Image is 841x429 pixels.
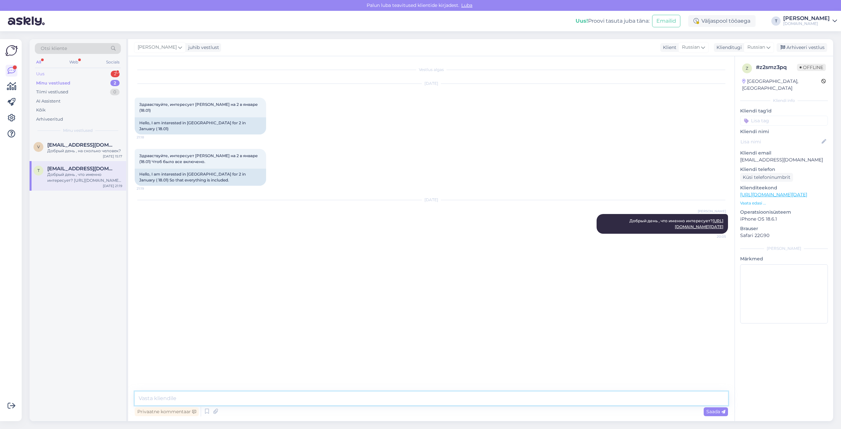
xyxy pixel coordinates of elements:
[747,44,765,51] span: Russian
[701,234,726,239] span: 20:05
[756,63,797,71] div: # z2smz3pq
[660,44,676,51] div: Klient
[110,80,120,86] div: 2
[138,44,177,51] span: [PERSON_NAME]
[740,232,828,239] p: Safari 22G90
[139,102,259,113] span: Здравствуйте, интересует [PERSON_NAME] на 2 в январе (18.01)
[63,128,93,133] span: Minu vestlused
[740,98,828,104] div: Kliendi info
[105,58,121,66] div: Socials
[740,255,828,262] p: Märkmed
[36,71,44,77] div: Uus
[103,154,122,159] div: [DATE] 15:17
[137,135,161,140] span: 21:18
[41,45,67,52] span: Otsi kliente
[783,16,837,26] a: [PERSON_NAME][DOMAIN_NAME]
[186,44,219,51] div: juhib vestlust
[698,209,726,214] span: [PERSON_NAME]
[740,246,828,251] div: [PERSON_NAME]
[111,71,120,77] div: 2
[37,168,40,173] span: t
[740,200,828,206] p: Vaata edasi ...
[137,186,161,191] span: 21:19
[36,80,70,86] div: Minu vestlused
[47,166,116,172] span: tokmacevamaria4@gmail.com
[740,156,828,163] p: [EMAIL_ADDRESS][DOMAIN_NAME]
[740,150,828,156] p: Kliendi email
[783,21,830,26] div: [DOMAIN_NAME]
[47,172,122,183] div: Добрый день , что именно интересует? [URL][DOMAIN_NAME][DATE]
[37,144,40,149] span: v
[740,166,828,173] p: Kliendi telefon
[135,67,728,73] div: Vestlus algas
[740,138,820,145] input: Lisa nimi
[706,409,725,415] span: Saada
[36,107,46,113] div: Kõik
[771,16,781,26] div: T
[740,173,793,182] div: Küsi telefoninumbrit
[714,44,742,51] div: Klienditugi
[742,78,821,92] div: [GEOGRAPHIC_DATA], [GEOGRAPHIC_DATA]
[576,18,588,24] b: Uus!
[68,58,80,66] div: Web
[740,107,828,114] p: Kliendi tag'id
[47,148,122,154] div: Добрый день , на сколько человек?
[777,43,827,52] div: Arhiveeri vestlus
[688,15,756,27] div: Väljaspool tööaega
[35,58,42,66] div: All
[36,89,68,95] div: Tiimi vestlused
[110,89,120,95] div: 0
[135,117,266,134] div: Hello, I am interested in [GEOGRAPHIC_DATA] for 2 in January ( 18.01)
[135,407,199,416] div: Privaatne kommentaar
[135,81,728,86] div: [DATE]
[5,44,18,57] img: Askly Logo
[103,183,122,188] div: [DATE] 21:19
[746,66,748,71] span: z
[139,153,259,164] span: Здравствуйте, интересует [PERSON_NAME] на 2 в январе (18.01) Чтоб было все включено.
[36,98,60,105] div: AI Assistent
[576,17,649,25] div: Proovi tasuta juba täna:
[740,116,828,126] input: Lisa tag
[740,128,828,135] p: Kliendi nimi
[36,116,63,123] div: Arhiveeritud
[740,225,828,232] p: Brauser
[459,2,474,8] span: Luba
[47,142,116,148] span: valentinaborisova85@gmail.com
[797,64,826,71] span: Offline
[652,15,680,27] button: Emailid
[629,218,723,229] span: Добрый день , что именно интересует?
[135,197,728,203] div: [DATE]
[682,44,700,51] span: Russian
[740,184,828,191] p: Klienditeekond
[740,216,828,223] p: iPhone OS 18.6.1
[135,169,266,186] div: Hello, I am interested in [GEOGRAPHIC_DATA] for 2 in January ( 18.01) So that everything is inclu...
[783,16,830,21] div: [PERSON_NAME]
[740,209,828,216] p: Operatsioonisüsteem
[740,192,807,198] a: [URL][DOMAIN_NAME][DATE]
